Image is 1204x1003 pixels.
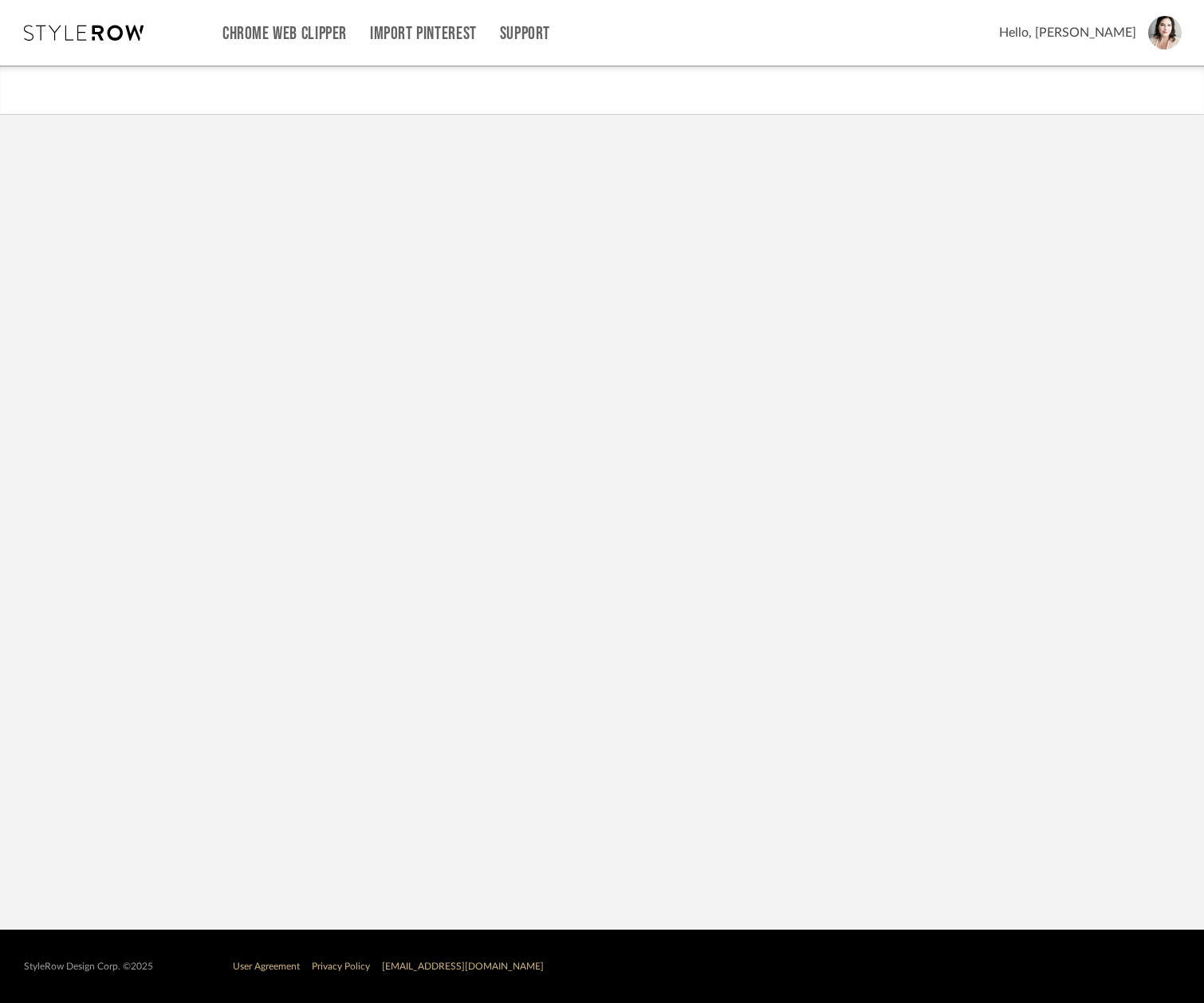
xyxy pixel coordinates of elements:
[999,23,1136,42] span: Hello, [PERSON_NAME]
[233,962,300,971] a: User Agreement
[312,962,370,971] a: Privacy Policy
[370,27,477,41] a: Import Pinterest
[382,962,544,971] a: [EMAIL_ADDRESS][DOMAIN_NAME]
[24,961,153,973] div: StyleRow Design Corp. ©2025
[500,27,550,41] a: Support
[1148,16,1182,49] img: avatar
[222,27,347,41] a: Chrome Web Clipper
